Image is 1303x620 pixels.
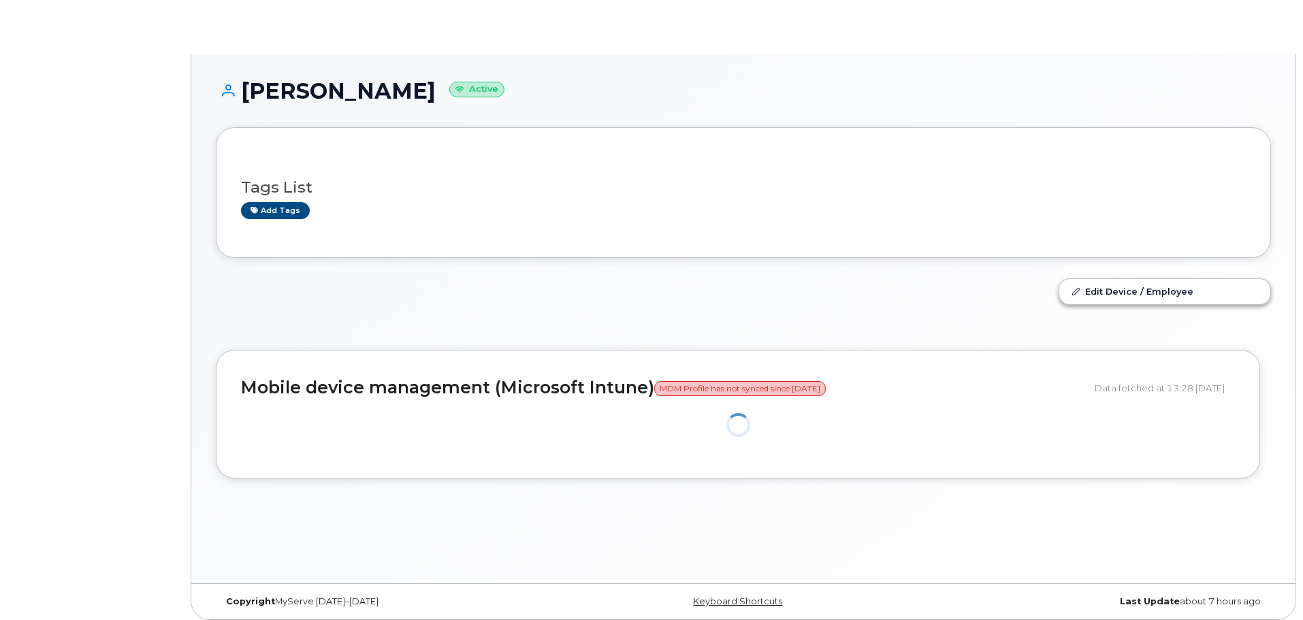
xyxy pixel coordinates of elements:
[449,82,504,97] small: Active
[216,596,568,607] div: MyServe [DATE]–[DATE]
[241,202,310,219] a: Add tags
[654,381,826,396] span: MDM Profile has not synced since [DATE]
[241,179,1246,196] h3: Tags List
[1095,375,1235,401] div: Data fetched at 13:28 [DATE]
[693,596,782,606] a: Keyboard Shortcuts
[1059,279,1270,304] a: Edit Device / Employee
[216,79,1271,103] h1: [PERSON_NAME]
[226,596,275,606] strong: Copyright
[241,378,1084,397] h2: Mobile device management (Microsoft Intune)
[1120,596,1180,606] strong: Last Update
[919,596,1271,607] div: about 7 hours ago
